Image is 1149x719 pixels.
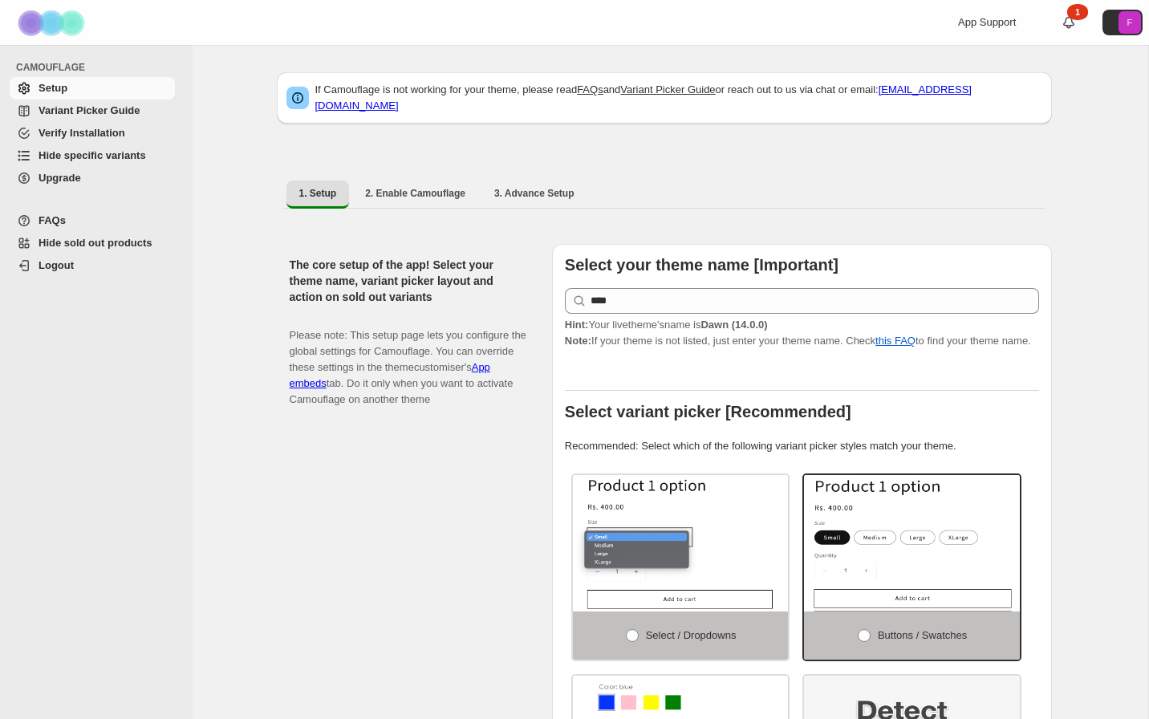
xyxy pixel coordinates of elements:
[565,256,838,274] b: Select your theme name [Important]
[16,61,181,74] span: CAMOUFLAGE
[1102,10,1143,35] button: Avatar with initials F
[878,629,967,641] span: Buttons / Swatches
[1067,4,1088,20] div: 1
[565,335,591,347] strong: Note:
[13,1,93,45] img: Camouflage
[10,144,175,167] a: Hide specific variants
[1061,14,1077,30] a: 1
[290,311,526,408] p: Please note: This setup page lets you configure the global settings for Camouflage. You can overr...
[290,257,526,305] h2: The core setup of the app! Select your theme name, variant picker layout and action on sold out v...
[646,629,737,641] span: Select / Dropdowns
[39,127,125,139] span: Verify Installation
[565,319,768,331] span: Your live theme's name is
[365,187,465,200] span: 2. Enable Camouflage
[39,149,146,161] span: Hide specific variants
[1127,18,1133,27] text: F
[39,214,66,226] span: FAQs
[565,319,589,331] strong: Hint:
[565,403,851,420] b: Select variant picker [Recommended]
[577,83,603,95] a: FAQs
[39,82,67,94] span: Setup
[565,317,1039,349] p: If your theme is not listed, just enter your theme name. Check to find your theme name.
[10,100,175,122] a: Variant Picker Guide
[573,475,789,611] img: Select / Dropdowns
[620,83,715,95] a: Variant Picker Guide
[39,104,140,116] span: Variant Picker Guide
[10,209,175,232] a: FAQs
[804,475,1020,611] img: Buttons / Swatches
[315,82,1042,114] p: If Camouflage is not working for your theme, please read and or reach out to us via chat or email:
[10,232,175,254] a: Hide sold out products
[10,254,175,277] a: Logout
[700,319,767,331] strong: Dawn (14.0.0)
[299,187,337,200] span: 1. Setup
[10,122,175,144] a: Verify Installation
[39,237,152,249] span: Hide sold out products
[10,77,175,100] a: Setup
[10,167,175,189] a: Upgrade
[958,16,1016,28] span: App Support
[39,172,81,184] span: Upgrade
[494,187,574,200] span: 3. Advance Setup
[875,335,916,347] a: this FAQ
[565,438,1039,454] p: Recommended: Select which of the following variant picker styles match your theme.
[39,259,74,271] span: Logout
[1119,11,1141,34] span: Avatar with initials F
